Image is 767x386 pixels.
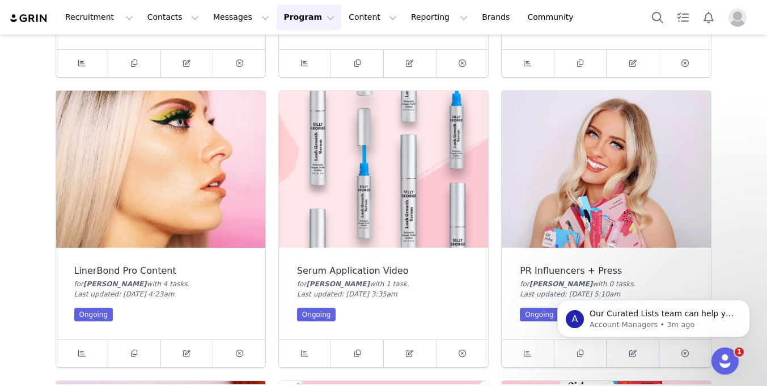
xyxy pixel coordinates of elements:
[404,5,474,30] button: Reporting
[141,5,206,30] button: Contacts
[306,280,370,288] span: [PERSON_NAME]
[342,5,404,30] button: Content
[74,289,247,299] div: Last updated: [DATE] 4:23am
[74,279,247,289] div: for with 4 task .
[520,289,693,299] div: Last updated: [DATE] 5:10am
[696,5,721,30] button: Notifications
[74,266,247,276] div: LinerBond Pro Content
[74,308,113,321] div: Ongoing
[722,9,758,27] button: Profile
[520,266,693,276] div: PR Influencers + Press
[297,308,336,321] div: Ongoing
[475,5,520,30] a: Brands
[279,91,488,248] img: Serum Application Video
[728,9,747,27] img: placeholder-profile.jpg
[297,266,470,276] div: Serum Application Video
[645,5,670,30] button: Search
[277,5,341,30] button: Program
[502,91,711,248] img: PR Influencers + Press
[206,5,276,30] button: Messages
[521,5,586,30] a: Community
[520,279,693,289] div: for with 0 task .
[529,280,593,288] span: [PERSON_NAME]
[540,276,767,355] iframe: Intercom notifications message
[58,5,140,30] button: Recruitment
[711,347,739,375] iframe: Intercom live chat
[9,13,49,24] img: grin logo
[297,289,470,299] div: Last updated: [DATE] 3:35am
[184,280,188,288] span: s
[297,279,470,289] div: for with 1 task .
[735,347,744,357] span: 1
[520,308,559,321] div: Ongoing
[671,5,696,30] a: Tasks
[83,280,147,288] span: [PERSON_NAME]
[56,91,265,248] img: LinerBond Pro Content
